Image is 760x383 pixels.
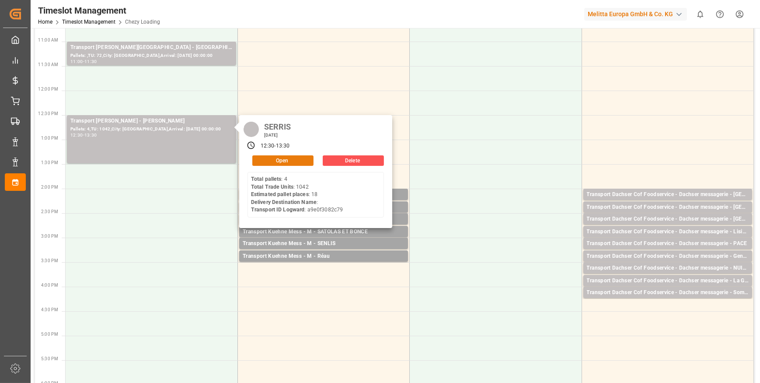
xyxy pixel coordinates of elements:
[587,236,749,244] div: Pallets: ,TU: 62,City: [GEOGRAPHIC_DATA],Arrival: [DATE] 00:00:00
[243,239,404,248] div: Transport Kuehne Mess - M - SENLIS
[41,307,58,312] span: 4:30 PM
[41,332,58,337] span: 5:00 PM
[70,126,233,133] div: Pallets: 4,TU: 1042,City: [GEOGRAPHIC_DATA],Arrival: [DATE] 00:00:00
[38,111,58,116] span: 12:30 PM
[38,87,58,91] span: 12:00 PM
[70,43,233,52] div: Transport [PERSON_NAME][GEOGRAPHIC_DATA] - [GEOGRAPHIC_DATA]
[587,261,749,268] div: Pallets: 3,TU: ,City: [GEOGRAPHIC_DATA],Arrival: [DATE] 00:00:00
[587,224,749,231] div: Pallets: 4,TU: 50,City: [GEOGRAPHIC_DATA],Arrival: [DATE] 00:00:00
[243,252,404,261] div: Transport Kuehne Mess - M - Réau
[41,356,58,361] span: 5:30 PM
[41,209,58,214] span: 2:30 PM
[587,248,749,256] div: Pallets: 1,TU: 47,City: PACE,Arrival: [DATE] 00:00:00
[584,8,687,21] div: Melitta Europa GmbH & Co. KG
[243,236,404,244] div: Pallets: ,TU: 2,City: SATOLAS ET BONCE,Arrival: [DATE] 00:00:00
[587,239,749,248] div: Transport Dachser Cof Foodservice - Dachser messagerie - PACE
[41,136,58,141] span: 1:00 PM
[276,142,290,150] div: 13:30
[261,119,294,132] div: SERRIS
[587,215,749,224] div: Transport Dachser Cof Foodservice - Dachser messagerie - [GEOGRAPHIC_DATA]
[587,190,749,199] div: Transport Dachser Cof Foodservice - Dachser messagerie - [GEOGRAPHIC_DATA]-[GEOGRAPHIC_DATA]
[84,60,97,63] div: 11:30
[243,228,404,236] div: Transport Kuehne Mess - M - SATOLAS ET BONCE
[587,212,749,219] div: Pallets: ,TU: 128,City: [GEOGRAPHIC_DATA],Arrival: [DATE] 00:00:00
[38,62,58,67] span: 11:30 AM
[41,234,58,239] span: 3:00 PM
[70,117,233,126] div: Transport [PERSON_NAME] - [PERSON_NAME]
[587,288,749,297] div: Transport Dachser Cof Foodservice - Dachser messagerie - Somain
[38,38,58,42] span: 11:00 AM
[243,248,404,256] div: Pallets: ,TU: 301,City: [GEOGRAPHIC_DATA],Arrival: [DATE] 00:00:00
[587,277,749,285] div: Transport Dachser Cof Foodservice - Dachser messagerie - La Garde
[70,133,83,137] div: 12:30
[587,297,749,305] div: Pallets: ,TU: 6,City: [GEOGRAPHIC_DATA],Arrival: [DATE] 00:00:00
[38,4,160,17] div: Timeslot Management
[587,203,749,212] div: Transport Dachser Cof Foodservice - Dachser messagerie - [GEOGRAPHIC_DATA]
[710,4,730,24] button: Help Center
[690,4,710,24] button: show 0 new notifications
[587,273,749,280] div: Pallets: 1,TU: 23,City: NUITS-[GEOGRAPHIC_DATA],Arrival: [DATE] 00:00:00
[251,176,282,182] b: Total pallets
[41,160,58,165] span: 1:30 PM
[274,142,275,150] div: -
[587,252,749,261] div: Transport Dachser Cof Foodservice - Dachser messagerie - Genay
[243,261,404,268] div: Pallets: ,TU: 5,City: [GEOGRAPHIC_DATA],Arrival: [DATE] 00:00:00
[41,185,58,190] span: 2:00 PM
[587,228,749,236] div: Transport Dachser Cof Foodservice - Dachser messagerie - Lisieux Cedex
[41,258,58,263] span: 3:30 PM
[62,19,115,25] a: Timeslot Management
[38,19,52,25] a: Home
[587,264,749,273] div: Transport Dachser Cof Foodservice - Dachser messagerie - NUITS-[GEOGRAPHIC_DATA]
[584,6,690,22] button: Melitta Europa GmbH & Co. KG
[84,133,97,137] div: 13:30
[323,155,384,166] button: Delete
[587,199,749,207] div: Pallets: 2,TU: 45,City: [GEOGRAPHIC_DATA]-[GEOGRAPHIC_DATA],Arrival: [DATE] 00:00:00
[251,184,293,190] b: Total Trade Units
[587,285,749,293] div: Pallets: 1,TU: 15,City: [GEOGRAPHIC_DATA],Arrival: [DATE] 00:00:00
[251,176,343,214] div: : 4 : 1042 : 18 : : a9e0f3082c79
[252,155,314,166] button: Open
[70,60,83,63] div: 11:00
[83,133,84,137] div: -
[83,60,84,63] div: -
[70,52,233,60] div: Pallets: ,TU: 72,City: [GEOGRAPHIC_DATA],Arrival: [DATE] 00:00:00
[251,207,305,213] b: Transport ID Logward
[251,191,309,197] b: Estimated pallet places
[251,199,317,205] b: Delivery Destination Name
[261,142,275,150] div: 12:30
[261,132,294,138] div: [DATE]
[41,283,58,288] span: 4:00 PM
